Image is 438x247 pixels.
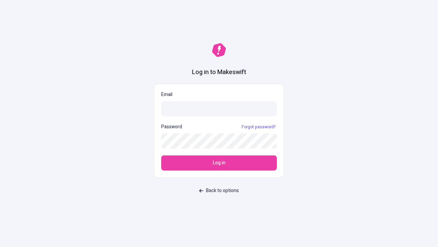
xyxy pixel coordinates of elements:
[192,68,246,77] h1: Log in to Makeswift
[161,123,182,131] p: Password
[213,159,226,167] span: Log in
[240,124,277,130] a: Forgot password?
[161,101,277,116] input: Email
[161,155,277,170] button: Log in
[161,91,277,98] p: Email
[195,185,243,197] button: Back to options
[206,187,239,195] span: Back to options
